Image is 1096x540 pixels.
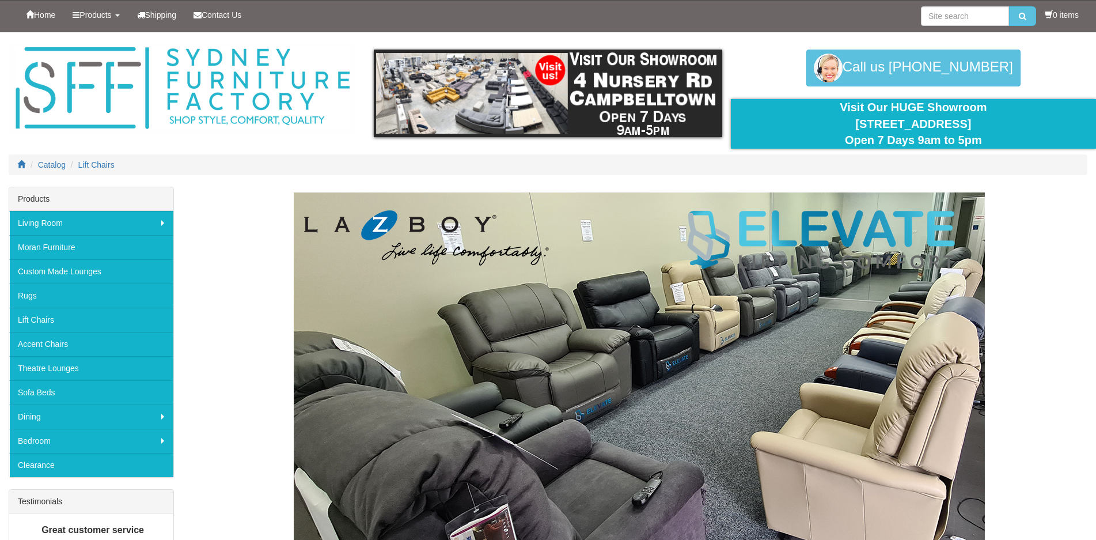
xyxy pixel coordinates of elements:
a: Moran Furniture [9,235,173,259]
a: Bedroom [9,429,173,453]
a: Clearance [9,453,173,477]
a: Lift Chairs [78,160,115,169]
a: Dining [9,405,173,429]
a: Accent Chairs [9,332,173,356]
a: Rugs [9,284,173,308]
a: Sofa Beds [9,380,173,405]
a: Living Room [9,211,173,235]
div: Testimonials [9,490,173,513]
div: Products [9,187,173,211]
a: Theatre Lounges [9,356,173,380]
li: 0 items [1045,9,1079,21]
a: Shipping [128,1,185,29]
img: Sydney Furniture Factory [10,44,355,133]
a: Products [64,1,128,29]
a: Home [17,1,64,29]
img: showroom.gif [374,50,722,137]
input: Site search [921,6,1009,26]
a: Custom Made Lounges [9,259,173,284]
span: Shipping [145,10,177,20]
a: Lift Chairs [9,308,173,332]
b: Great customer service [41,525,144,535]
span: Contact Us [202,10,241,20]
span: Home [34,10,55,20]
span: Products [79,10,111,20]
div: Visit Our HUGE Showroom [STREET_ADDRESS] Open 7 Days 9am to 5pm [739,99,1087,149]
a: Contact Us [185,1,250,29]
a: Catalog [38,160,66,169]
